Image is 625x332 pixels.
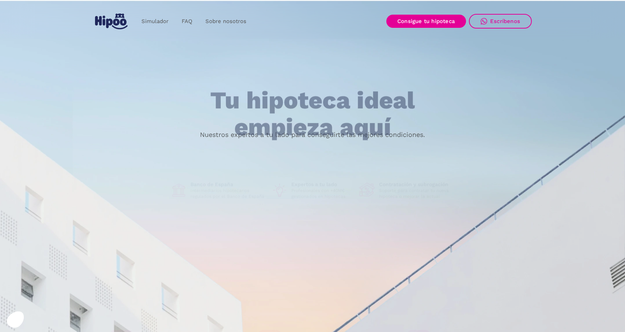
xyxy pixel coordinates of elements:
[291,181,353,188] h1: Expertos a tu lado
[199,14,253,29] a: Sobre nosotros
[190,188,266,199] p: Intermediarios hipotecarios regulados por el Banco de España
[190,181,266,188] h1: Banco de España
[174,87,451,141] h1: Tu hipoteca ideal empieza aquí
[469,14,532,29] a: Escríbenos
[379,181,454,188] h1: Contratación y subrogación
[93,11,129,32] a: home
[386,15,466,28] a: Consigue tu hipoteca
[135,14,175,29] a: Simulador
[490,18,520,25] div: Escríbenos
[175,14,199,29] a: FAQ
